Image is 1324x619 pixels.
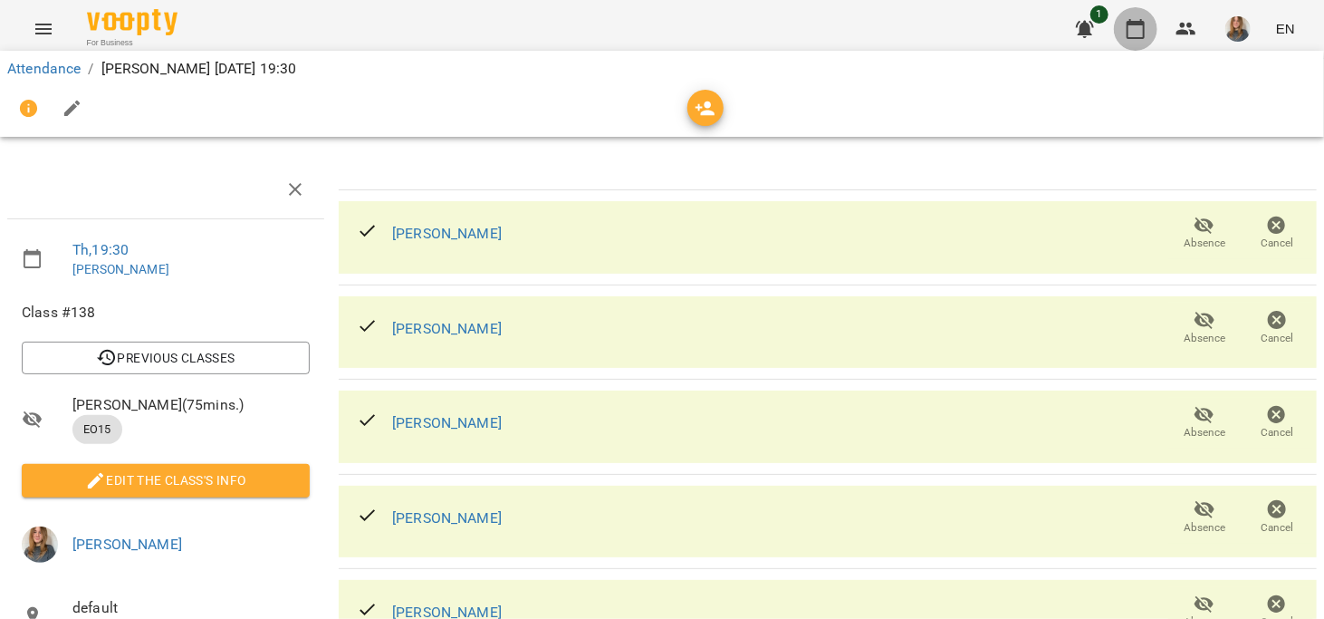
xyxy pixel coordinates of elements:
[1184,520,1225,536] span: Absence
[22,464,310,497] button: Edit the class's Info
[36,347,295,369] span: Previous Classes
[392,225,502,242] a: [PERSON_NAME]
[101,58,297,80] p: [PERSON_NAME] [DATE] 19:30
[87,37,177,49] span: For Business
[1090,5,1108,24] span: 1
[1184,236,1225,251] span: Absence
[1241,493,1313,544] button: Cancel
[1276,19,1295,38] span: EN
[1241,398,1313,449] button: Cancel
[392,320,502,337] a: [PERSON_NAME]
[1168,303,1241,353] button: Absence
[7,58,1317,80] nav: breadcrumb
[72,262,169,276] a: [PERSON_NAME]
[1261,331,1293,346] span: Cancel
[1241,303,1313,353] button: Cancel
[22,7,65,51] button: Menu
[1241,208,1313,259] button: Cancel
[22,342,310,374] button: Previous Classes
[1184,331,1225,346] span: Absence
[72,597,310,619] span: default
[1225,16,1251,42] img: 6f40374b6a1accdc2a90a8d7dc3ac7b7.jpg
[392,509,502,527] a: [PERSON_NAME]
[22,302,310,324] span: Class #138
[88,58,93,80] li: /
[87,9,177,35] img: Voopty Logo
[36,469,295,491] span: Edit the class's Info
[72,421,122,438] span: ЕО15
[1184,425,1225,440] span: Absence
[1261,425,1293,440] span: Cancel
[1269,12,1302,45] button: EN
[392,414,502,431] a: [PERSON_NAME]
[1168,398,1241,449] button: Absence
[1168,493,1241,544] button: Absence
[72,536,182,553] a: [PERSON_NAME]
[7,60,81,77] a: Attendance
[1261,236,1293,251] span: Cancel
[1261,520,1293,536] span: Cancel
[72,394,310,416] span: [PERSON_NAME] ( 75 mins. )
[72,241,129,258] a: Th , 19:30
[22,527,58,563] img: 6f40374b6a1accdc2a90a8d7dc3ac7b7.jpg
[1168,208,1241,259] button: Absence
